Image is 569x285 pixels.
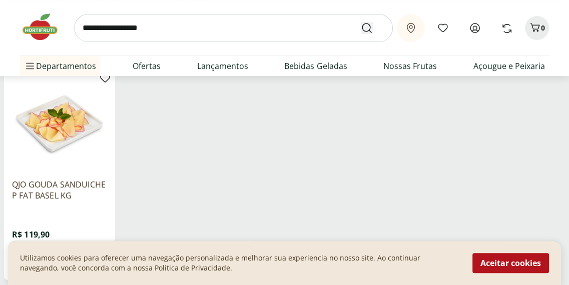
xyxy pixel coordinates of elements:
input: search [74,14,393,42]
span: Departamentos [24,54,96,78]
button: Menu [24,54,36,78]
button: Aceitar cookies [472,253,549,273]
img: QJO GOUDA SANDUICHE P FAT BASEL KG [12,76,107,171]
a: Açougue e Peixaria [473,60,545,72]
a: Ofertas [133,60,161,72]
span: R$ 119,90 [12,229,50,240]
button: Carrinho [525,16,549,40]
button: Submit Search [361,22,385,34]
a: QJO GOUDA SANDUICHE P FAT BASEL KG [12,179,107,201]
a: Bebidas Geladas [284,60,347,72]
a: Nossas Frutas [383,60,437,72]
a: Lançamentos [197,60,248,72]
img: Hortifruti [20,12,70,42]
p: Utilizamos cookies para oferecer uma navegação personalizada e melhorar sua experiencia no nosso ... [20,253,460,273]
span: 0 [541,23,545,32]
